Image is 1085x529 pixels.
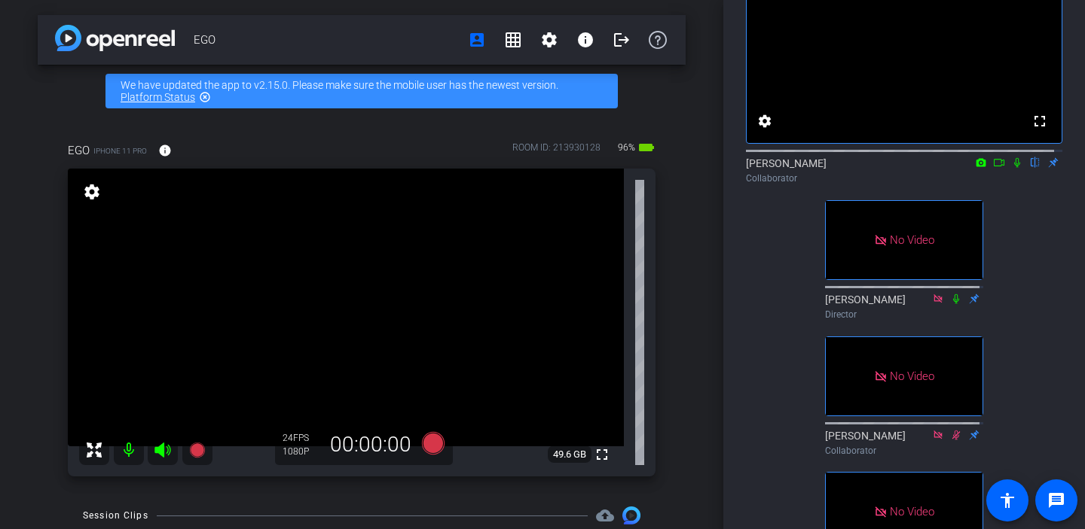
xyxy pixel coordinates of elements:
[68,142,90,159] span: EGO
[746,156,1062,185] div: [PERSON_NAME]
[890,233,934,247] span: No Video
[121,91,195,103] a: Platform Status
[890,505,934,518] span: No Video
[320,432,421,458] div: 00:00:00
[890,369,934,382] span: No Video
[616,135,637,160] span: 96%
[194,25,459,55] span: EGO
[613,31,631,49] mat-icon: logout
[576,31,594,49] mat-icon: info
[93,145,147,157] span: iPhone 11 Pro
[158,144,172,157] mat-icon: info
[55,25,175,51] img: app-logo
[283,432,320,444] div: 24
[825,308,983,321] div: Director
[468,31,486,49] mat-icon: account_box
[756,112,774,130] mat-icon: settings
[1026,155,1044,169] mat-icon: flip
[283,445,320,458] div: 1080P
[293,433,309,443] span: FPS
[593,445,611,464] mat-icon: fullscreen
[622,506,640,524] img: Session clips
[199,91,211,103] mat-icon: highlight_off
[825,428,983,458] div: [PERSON_NAME]
[746,172,1062,185] div: Collaborator
[540,31,558,49] mat-icon: settings
[105,74,618,108] div: We have updated the app to v2.15.0. Please make sure the mobile user has the newest version.
[596,506,614,524] span: Destinations for your clips
[825,292,983,321] div: [PERSON_NAME]
[83,508,148,523] div: Session Clips
[637,138,656,157] mat-icon: battery_std
[512,141,601,163] div: ROOM ID: 213930128
[596,506,614,524] mat-icon: cloud_upload
[548,445,591,464] span: 49.6 GB
[998,491,1016,509] mat-icon: accessibility
[504,31,522,49] mat-icon: grid_on
[81,183,102,201] mat-icon: settings
[825,444,983,458] div: Collaborator
[1031,112,1049,130] mat-icon: fullscreen
[1047,491,1065,509] mat-icon: message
